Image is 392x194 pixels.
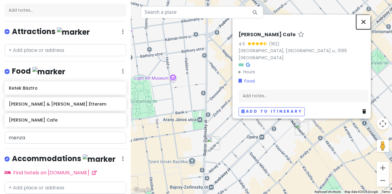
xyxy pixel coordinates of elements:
div: 4.5 [239,41,247,47]
a: Food [239,78,255,84]
div: Add notes... [239,90,368,103]
div: Retek Bisztro [122,174,141,192]
i: Google Maps [246,63,250,67]
button: Add to itinerary [239,107,305,116]
a: Delete place [362,108,368,115]
button: Drag Pegman onto the map to open Street View [377,140,389,152]
a: [GEOGRAPHIC_DATA], [GEOGRAPHIC_DATA] u., 1065 [GEOGRAPHIC_DATA] [239,48,347,61]
button: Zoom out [377,174,389,187]
a: Star place [298,32,304,38]
input: + Add place or address [5,132,126,144]
div: Robert Capa Cafe [292,119,311,138]
a: Terms (opens in new tab) [382,190,390,193]
img: marker [57,27,90,37]
button: Zoom in [377,162,389,174]
h6: [PERSON_NAME] Cafe [9,117,122,123]
img: marker [83,154,115,164]
div: (162) [269,41,280,47]
h4: Accommodations [12,154,115,164]
div: Add notes... [5,4,126,17]
h6: Retek Bisztro [9,85,122,91]
span: Map data ©2025 Google [345,190,378,193]
input: Search a place [141,6,263,18]
button: Close [356,14,371,29]
h4: Attractions [12,27,90,37]
h6: [PERSON_NAME] Cafe [239,32,296,38]
h6: [PERSON_NAME] & [PERSON_NAME] Étterem [9,101,122,107]
a: Open this area in Google Maps (opens a new window) [132,186,153,194]
a: Find hotels on [DOMAIN_NAME] [5,169,97,176]
h4: Food [12,66,65,76]
summary: Hours [239,68,368,75]
input: + Add place or address [5,44,126,56]
button: Map camera controls [377,118,389,130]
input: + Add place or address [5,182,126,194]
i: Tripadvisor [239,63,243,67]
button: Keyboard shortcuts [315,190,341,194]
img: marker [32,67,65,76]
div: Pörc & Prézli Étterem [204,134,222,152]
img: Google [132,186,153,194]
